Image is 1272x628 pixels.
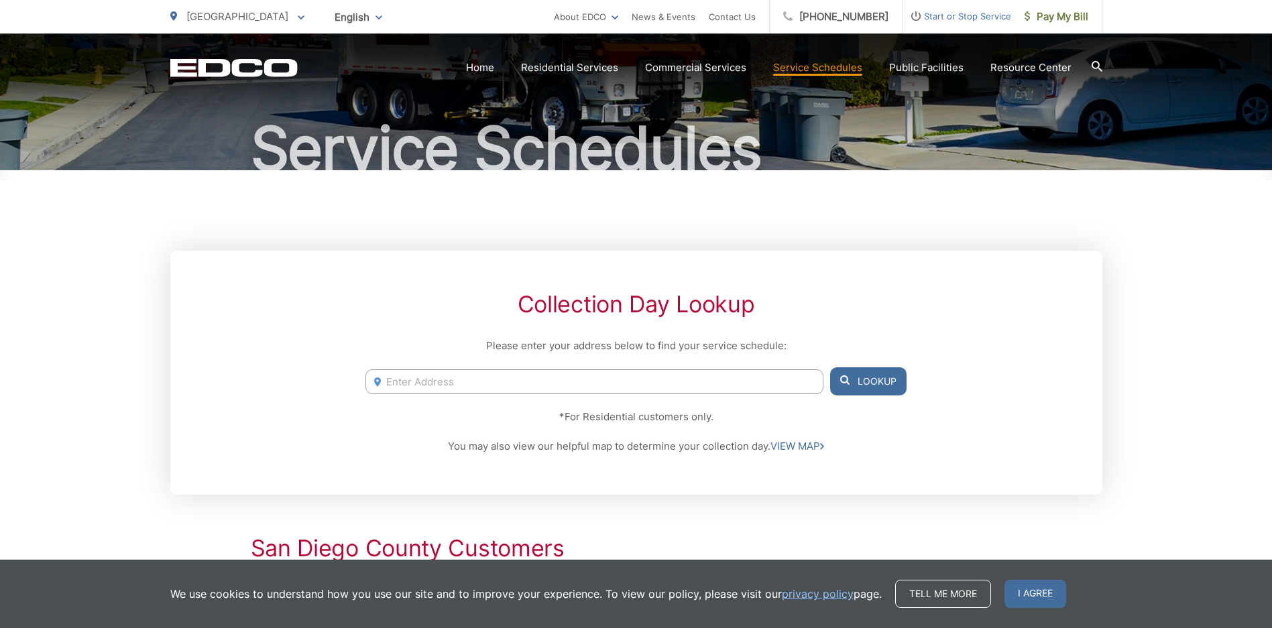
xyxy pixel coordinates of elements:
button: Lookup [830,367,907,395]
a: EDCD logo. Return to the homepage. [170,58,298,77]
a: VIEW MAP [770,438,824,454]
input: Enter Address [365,369,823,394]
h2: San Diego County Customers [251,535,1022,562]
span: [GEOGRAPHIC_DATA] [186,10,288,23]
p: We use cookies to understand how you use our site and to improve your experience. To view our pol... [170,586,882,602]
h2: Collection Day Lookup [365,291,906,318]
a: Contact Us [709,9,756,25]
a: Residential Services [521,60,618,76]
p: You may also view our helpful map to determine your collection day. [365,438,906,454]
p: Please enter your address below to find your service schedule: [365,338,906,354]
h1: Service Schedules [170,115,1102,182]
a: Commercial Services [645,60,746,76]
span: Pay My Bill [1025,9,1088,25]
span: English [325,5,392,29]
a: Resource Center [990,60,1072,76]
span: I agree [1004,580,1066,608]
a: Service Schedules [773,60,862,76]
a: Home [466,60,494,76]
a: News & Events [632,9,695,25]
p: *For Residential customers only. [365,409,906,425]
a: About EDCO [554,9,618,25]
a: Public Facilities [889,60,964,76]
a: Tell me more [895,580,991,608]
a: privacy policy [782,586,854,602]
